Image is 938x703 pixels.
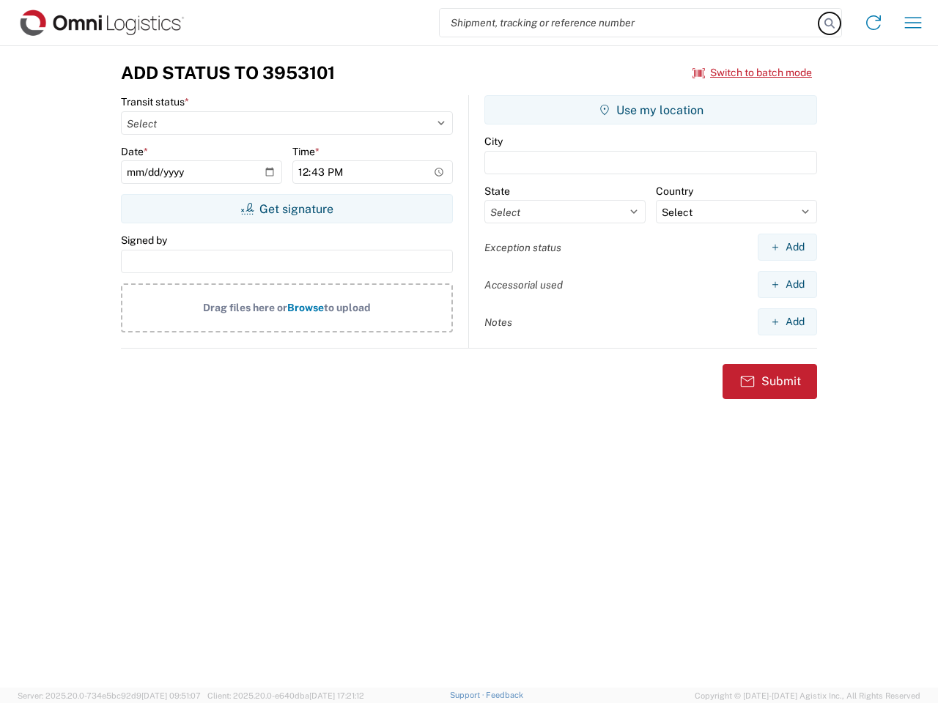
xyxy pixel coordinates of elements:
[758,234,817,261] button: Add
[203,302,287,313] span: Drag files here or
[121,62,335,83] h3: Add Status to 3953101
[121,194,453,223] button: Get signature
[484,135,503,148] label: City
[695,689,920,702] span: Copyright © [DATE]-[DATE] Agistix Inc., All Rights Reserved
[486,691,523,699] a: Feedback
[309,691,364,700] span: [DATE] 17:21:12
[121,234,167,247] label: Signed by
[484,95,817,124] button: Use my location
[484,241,561,254] label: Exception status
[693,61,812,85] button: Switch to batch mode
[121,145,148,158] label: Date
[758,308,817,335] button: Add
[484,278,563,291] label: Accessorial used
[324,302,371,313] span: to upload
[287,302,324,313] span: Browse
[484,185,510,198] label: State
[484,316,512,329] label: Notes
[292,145,320,158] label: Time
[450,691,487,699] a: Support
[207,691,364,700] span: Client: 2025.20.0-e640dba
[723,364,817,399] button: Submit
[758,271,817,298] button: Add
[440,9,819,37] input: Shipment, tracking or reference number
[141,691,201,700] span: [DATE] 09:51:07
[18,691,201,700] span: Server: 2025.20.0-734e5bc92d9
[656,185,693,198] label: Country
[121,95,189,108] label: Transit status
